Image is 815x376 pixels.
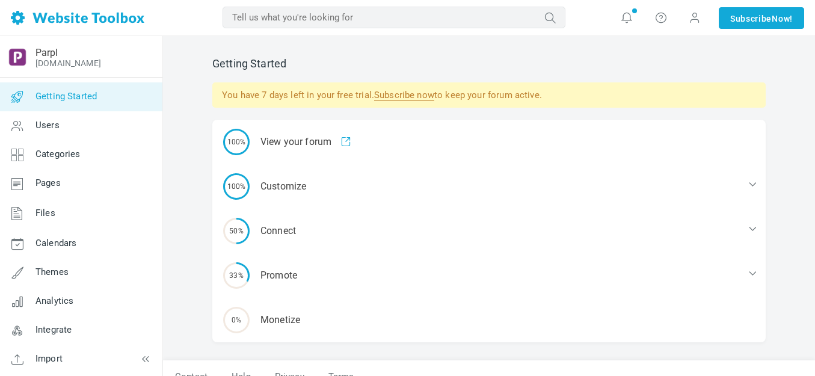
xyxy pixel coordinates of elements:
[8,48,27,67] img: output-onlinepngtools%20-%202025-05-26T183955.010.png
[223,262,250,289] span: 33%
[35,47,58,58] a: Parpl
[212,298,766,342] div: Monetize
[374,90,434,101] a: Subscribe now
[35,238,76,248] span: Calendars
[35,91,97,102] span: Getting Started
[223,7,565,28] input: Tell us what you're looking for
[35,324,72,335] span: Integrate
[35,295,73,306] span: Analytics
[223,173,250,200] span: 100%
[223,129,250,155] span: 100%
[212,209,766,253] div: Connect
[212,164,766,209] div: Customize
[223,218,250,244] span: 50%
[223,307,250,333] span: 0%
[35,120,60,131] span: Users
[719,7,804,29] a: SubscribeNow!
[212,298,766,342] a: 0% Monetize
[212,253,766,298] div: Promote
[212,120,766,164] a: 100% View your forum
[772,12,793,25] span: Now!
[35,149,81,159] span: Categories
[35,208,55,218] span: Files
[212,57,766,70] h2: Getting Started
[212,120,766,164] div: View your forum
[212,82,766,108] div: You have 7 days left in your free trial. to keep your forum active.
[35,58,101,68] a: [DOMAIN_NAME]
[35,177,61,188] span: Pages
[35,353,63,364] span: Import
[35,267,69,277] span: Themes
